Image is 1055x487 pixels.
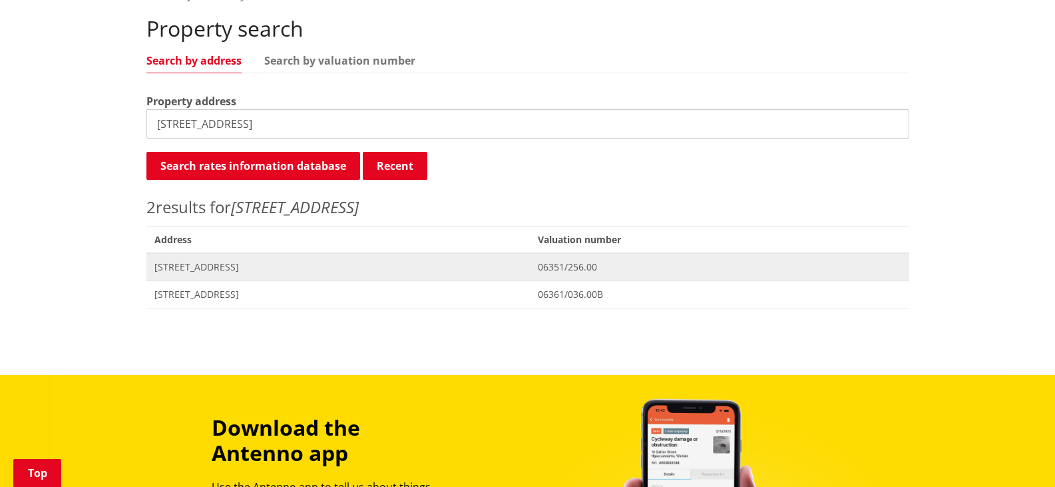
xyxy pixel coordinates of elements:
[146,55,242,66] a: Search by address
[538,288,901,301] span: 06361/036.00B
[363,152,427,180] button: Recent
[264,55,415,66] a: Search by valuation number
[146,196,156,218] span: 2
[212,415,453,466] h3: Download the Antenno app
[146,152,360,180] button: Search rates information database
[146,195,909,219] p: results for
[994,431,1042,479] iframe: Messenger Launcher
[146,253,909,280] a: [STREET_ADDRESS] 06351/256.00
[146,109,909,139] input: e.g. Duke Street NGARUAWAHIA
[231,196,359,218] em: [STREET_ADDRESS]
[146,16,909,41] h2: Property search
[146,93,236,109] label: Property address
[13,459,61,487] a: Top
[154,288,523,301] span: [STREET_ADDRESS]
[530,226,909,253] span: Valuation number
[538,260,901,274] span: 06351/256.00
[146,226,530,253] span: Address
[146,280,909,308] a: [STREET_ADDRESS] 06361/036.00B
[154,260,523,274] span: [STREET_ADDRESS]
